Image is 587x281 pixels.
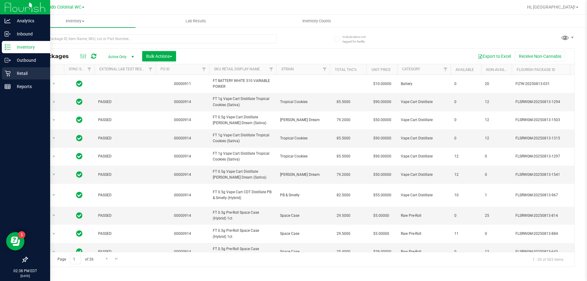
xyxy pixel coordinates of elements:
span: 85.5000 [334,98,353,106]
span: FT 0.5g Vape Cart Distillate [PERSON_NAME] Dream (Sativa) [213,114,273,126]
span: select [50,79,58,88]
a: Lab Results [135,15,256,28]
span: 25.4000 [334,247,353,256]
a: SKU Retail Display Name [214,67,260,71]
p: [DATE] [3,274,47,278]
p: Retail [11,70,47,77]
a: External Lab Test Result [99,67,147,71]
span: 12 [454,172,478,178]
span: FT 0.5g Pre-Roll Space Case (Hybrid) 1ct [213,210,273,221]
span: $55.00000 [370,191,394,200]
span: Battery [401,81,447,87]
inline-svg: Inbound [5,31,11,37]
span: 29.5000 [334,211,353,220]
span: Vape Cart Distillate [401,135,447,141]
a: 00000914 [174,172,191,177]
span: FT 0.5g Pre-Roll Space Case (Hybrid) 5ct [213,246,273,258]
a: Strain [281,67,294,71]
span: Vape Cart Distillate [401,192,447,198]
span: Hi, [GEOGRAPHIC_DATA]! [527,5,575,9]
span: [PERSON_NAME] Dream [280,172,326,178]
a: PO ID [161,67,170,71]
a: Sync Status [69,67,92,71]
span: FT 1g Vape Cart Distillate Tropical Cookies (Sativa) [213,96,273,108]
span: Page of 26 [52,255,98,264]
span: In Sync [76,134,83,142]
span: Space Case [280,231,326,237]
span: 12 [454,153,478,159]
span: FT BATTERY WHITE 510 VARIABLE POWER [213,78,273,90]
input: Search Package ID, Item Name, SKU, Lot or Part Number... [27,34,277,43]
span: Bulk Actions [146,54,172,59]
a: 00000914 [174,136,191,140]
span: 29.5000 [334,229,353,238]
span: 0 [454,213,478,219]
a: Category [402,67,420,71]
span: Vape Cart Distillate [401,99,447,105]
span: In Sync [76,98,83,106]
span: 12 [485,135,508,141]
a: Filter [441,64,451,75]
span: Tropical Cookies [280,135,326,141]
span: FLSRWGM-20250813-967 [515,192,575,198]
a: 00000914 [174,154,191,158]
span: $29.00000 [370,247,394,256]
a: 00000914 [174,100,191,104]
span: Inventory Counts [294,18,339,24]
p: Analytics [11,17,47,24]
span: In Sync [76,152,83,161]
span: select [50,98,58,106]
inline-svg: Outbound [5,57,11,63]
span: In Sync [76,170,83,179]
span: PASSED [98,135,152,141]
span: PASSED [98,192,152,198]
span: select [50,170,58,179]
span: $90.00000 [370,152,394,161]
span: $90.00000 [370,98,394,106]
span: All Packages [32,53,75,60]
inline-svg: Inventory [5,44,11,50]
span: 85.5000 [334,134,353,143]
span: Lab Results [177,18,214,24]
p: Inbound [11,30,47,38]
p: Inventory [11,43,47,51]
span: FT 1g Vape Cart Distillate Tropical Cookies (Sativa) [213,132,273,144]
span: $5.00000 [370,229,392,238]
inline-svg: Analytics [5,18,11,24]
button: Bulk Actions [142,51,176,61]
iframe: Resource center unread badge [18,231,25,238]
a: Filter [320,64,330,75]
span: 1 [485,192,508,198]
a: 00000914 [174,250,191,254]
a: Filter [84,64,94,75]
span: 85.5000 [334,152,353,161]
span: FLSRWGM-20250813-1541 [515,172,575,178]
span: FLSRWGM-20250813-1503 [515,117,575,123]
span: PASSED [98,153,152,159]
span: Vape Cart Distillate [401,117,447,123]
a: Inventory Counts [256,15,377,28]
span: Tropical Cookies [280,153,326,159]
span: FT 1g Vape Cart Distillate Tropical Cookies (Sativa) [213,151,273,162]
span: 12 [485,117,508,123]
a: 00000914 [174,193,191,197]
span: Vape Cart Distillate [401,172,447,178]
span: $10.00000 [370,79,394,88]
a: Unit Price [371,68,391,72]
a: Filter [146,64,156,75]
span: Inventory [15,18,135,24]
a: Available [456,68,474,72]
span: FLSRWGM-20250813-1297 [515,153,575,159]
span: PASSED [98,117,152,123]
span: Raw Pre-Roll [401,231,447,237]
a: Filter [266,64,276,75]
a: Go to the last page [112,255,121,263]
span: Vape Cart Distillate [401,153,447,159]
span: FLSRWGM-20250813-814 [515,213,575,219]
span: FT 0.5g Vape Cart CDT Distillate PB & Smelly (Hybrid) [213,189,273,201]
span: In Sync [76,79,83,88]
a: Filter [199,64,209,75]
span: PASSED [98,249,152,255]
span: Raw Pre-Roll [401,249,447,255]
